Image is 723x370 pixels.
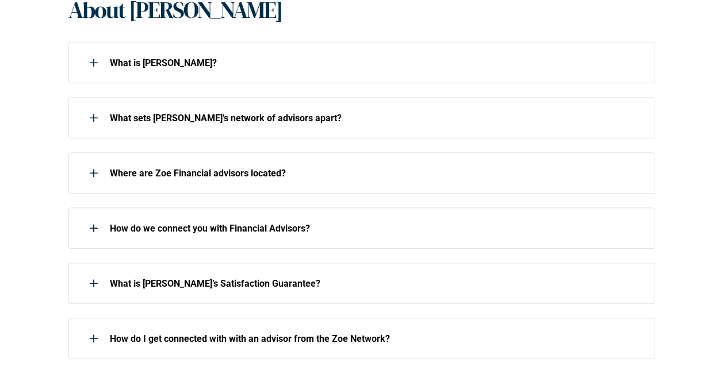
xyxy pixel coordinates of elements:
[110,168,640,179] p: Where are Zoe Financial advisors located?
[110,57,640,68] p: What is [PERSON_NAME]?
[110,333,640,344] p: How do I get connected with with an advisor from the Zoe Network?
[110,278,640,289] p: What is [PERSON_NAME]’s Satisfaction Guarantee?
[110,113,640,124] p: What sets [PERSON_NAME]’s network of advisors apart?
[110,223,640,234] p: How do we connect you with Financial Advisors?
